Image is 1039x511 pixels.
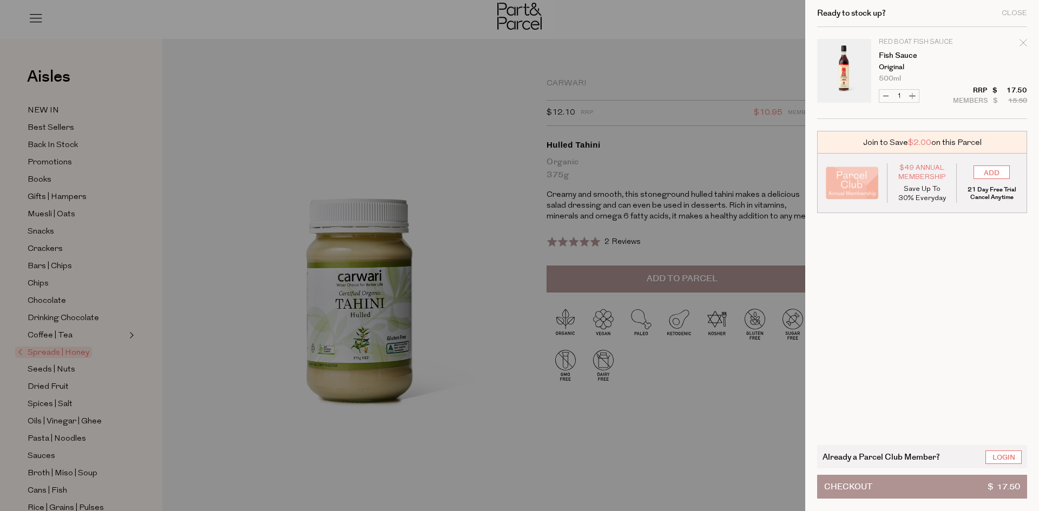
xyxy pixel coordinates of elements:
[817,475,1027,499] button: Checkout$ 17.50
[896,184,949,203] p: Save Up To 30% Everyday
[985,450,1022,464] a: Login
[879,39,963,45] p: Red Boat Fish Sauce
[896,163,949,182] span: $49 Annual Membership
[1020,37,1027,52] div: Remove Fish Sauce
[988,475,1020,498] span: $ 17.50
[908,137,931,148] span: $2.00
[879,75,901,82] span: 500ml
[974,165,1010,179] input: ADD
[879,64,963,71] p: Original
[817,9,886,17] h2: Ready to stock up?
[824,475,872,498] span: Checkout
[823,450,940,463] span: Already a Parcel Club Member?
[965,186,1018,201] p: 21 Day Free Trial Cancel Anytime
[817,131,1027,154] div: Join to Save on this Parcel
[892,90,906,102] input: QTY Fish Sauce
[1002,10,1027,17] div: Close
[879,52,963,59] a: Fish Sauce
